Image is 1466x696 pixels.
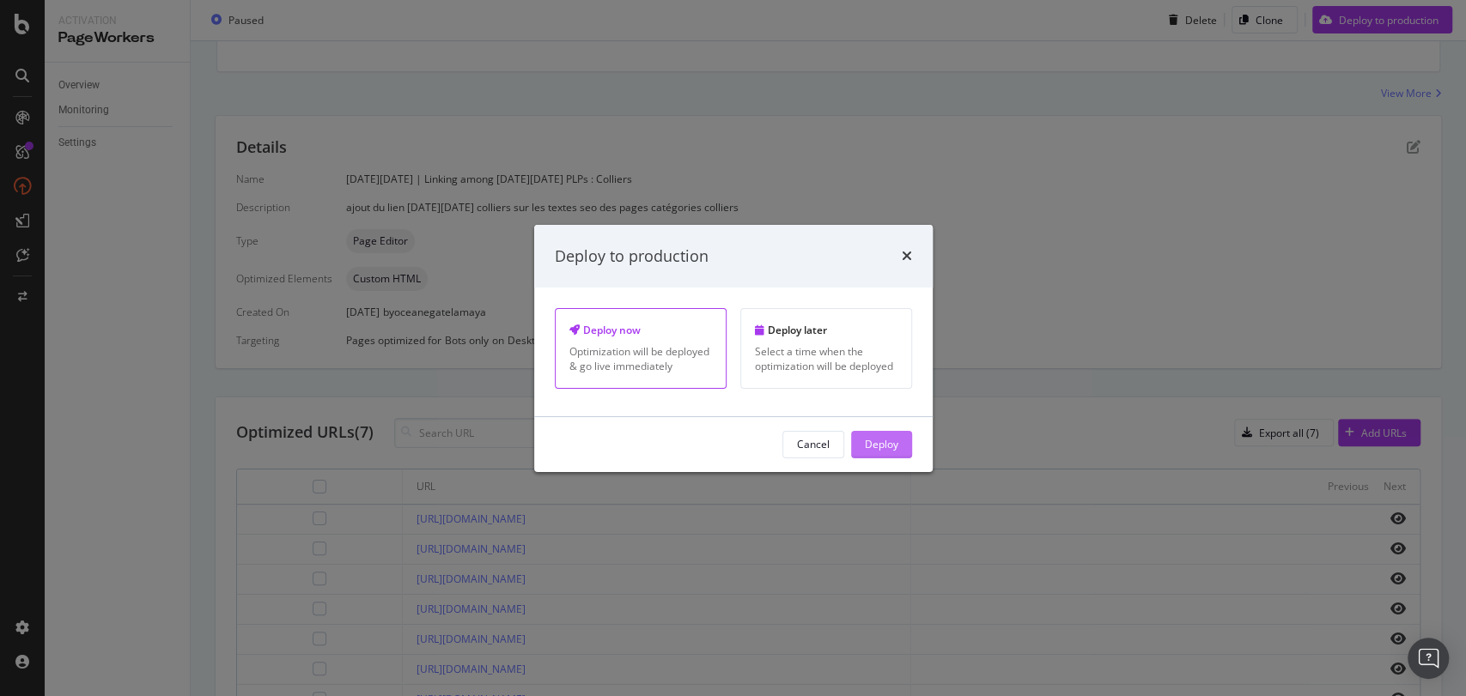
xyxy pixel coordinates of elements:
[569,344,712,373] div: Optimization will be deployed & go live immediately
[797,437,830,451] div: Cancel
[569,323,712,337] div: Deploy now
[1408,638,1449,679] div: Open Intercom Messenger
[902,245,912,267] div: times
[865,437,898,451] div: Deploy
[555,245,709,267] div: Deploy to production
[534,224,933,471] div: modal
[755,323,897,337] div: Deploy later
[782,431,844,458] button: Cancel
[755,344,897,373] div: Select a time when the optimization will be deployed
[851,431,912,458] button: Deploy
